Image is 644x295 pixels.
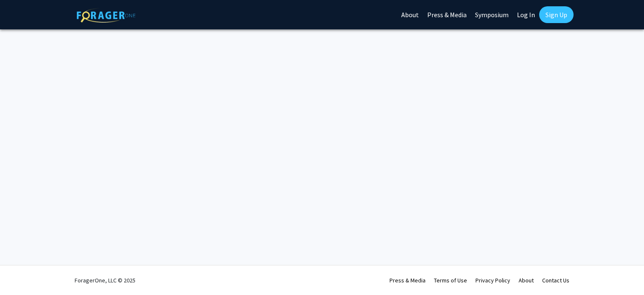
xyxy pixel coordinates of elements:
[519,277,534,284] a: About
[390,277,426,284] a: Press & Media
[475,277,510,284] a: Privacy Policy
[434,277,467,284] a: Terms of Use
[77,8,135,23] img: ForagerOne Logo
[75,266,135,295] div: ForagerOne, LLC © 2025
[539,6,574,23] a: Sign Up
[542,277,569,284] a: Contact Us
